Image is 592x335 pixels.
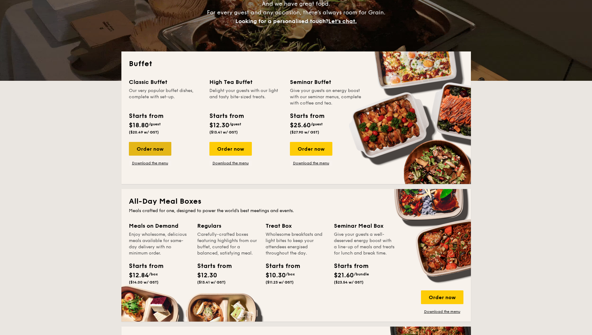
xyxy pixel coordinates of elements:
div: Give your guests an energy boost with our seminar menus, complete with coffee and tea. [290,88,363,106]
span: ($20.49 w/ GST) [129,130,159,134]
div: Order now [209,142,252,156]
span: $12.30 [197,272,217,279]
div: Regulars [197,221,258,230]
span: /guest [229,122,241,126]
span: $10.30 [266,272,286,279]
div: Enjoy wholesome, delicious meals available for same-day delivery with no minimum order. [129,231,190,256]
span: ($23.54 w/ GST) [334,280,364,284]
div: Our very popular buffet dishes, complete with set-up. [129,88,202,106]
div: Order now [129,142,171,156]
span: /bundle [354,272,369,276]
div: Order now [421,290,463,304]
div: Treat Box [266,221,326,230]
div: High Tea Buffet [209,78,282,86]
div: Starts from [290,111,324,121]
span: $18.80 [129,122,149,129]
span: /box [149,272,158,276]
span: /guest [149,122,161,126]
span: /box [286,272,295,276]
div: Starts from [334,261,362,271]
div: Seminar Buffet [290,78,363,86]
span: ($13.41 w/ GST) [209,130,238,134]
span: ($27.90 w/ GST) [290,130,319,134]
span: $25.60 [290,122,311,129]
div: Starts from [129,261,157,271]
div: Delight your guests with our light and tasty bite-sized treats. [209,88,282,106]
div: Starts from [197,261,225,271]
div: Meals on Demand [129,221,190,230]
span: ($14.00 w/ GST) [129,280,159,284]
div: Carefully-crafted boxes featuring highlights from our buffet, curated for a balanced, satisfying ... [197,231,258,256]
span: And we have great food. For every guest and any occasion, there’s always room for Grain. [207,0,385,25]
a: Download the menu [290,161,332,166]
div: Seminar Meal Box [334,221,395,230]
div: Wholesome breakfasts and light bites to keep your attendees energised throughout the day. [266,231,326,256]
span: Looking for a personalised touch? [235,18,328,25]
div: Starts from [129,111,163,121]
div: Give your guests a well-deserved energy boost with a line-up of meals and treats for lunch and br... [334,231,395,256]
a: Download the menu [421,309,463,314]
h2: All-Day Meal Boxes [129,197,463,206]
div: Order now [290,142,332,156]
span: ($13.41 w/ GST) [197,280,226,284]
span: ($11.23 w/ GST) [266,280,294,284]
div: Classic Buffet [129,78,202,86]
div: Meals crafted for one, designed to power the world's best meetings and events. [129,208,463,214]
span: Let's chat. [328,18,357,25]
a: Download the menu [129,161,171,166]
a: Download the menu [209,161,252,166]
span: /guest [311,122,323,126]
div: Starts from [209,111,243,121]
h2: Buffet [129,59,463,69]
span: $12.30 [209,122,229,129]
span: $21.60 [334,272,354,279]
div: Starts from [266,261,294,271]
span: $12.84 [129,272,149,279]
